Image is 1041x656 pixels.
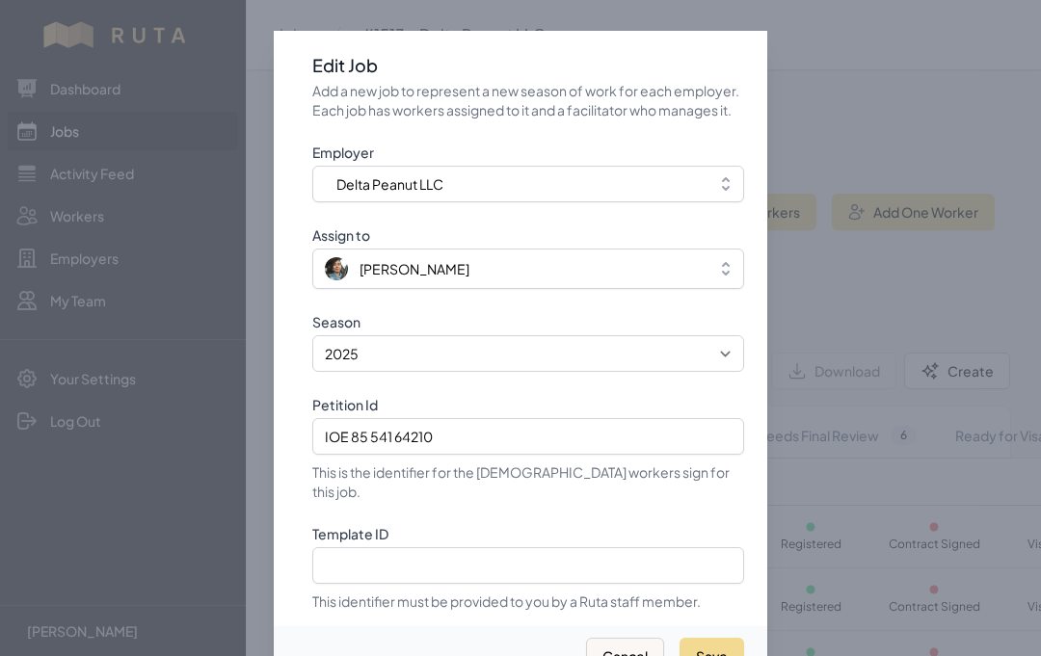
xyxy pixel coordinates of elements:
[312,462,744,501] p: This is the identifier for the [DEMOGRAPHIC_DATA] workers sign for this job.
[312,54,744,77] h3: Edit Job
[312,166,744,202] button: Delta Peanut LLC
[312,81,744,119] p: Add a new job to represent a new season of work for each employer. Each job has workers assigned ...
[312,312,744,331] label: Season
[312,143,744,162] label: Employer
[312,249,744,289] button: [PERSON_NAME]
[312,524,744,543] label: Template ID
[336,174,443,194] span: Delta Peanut LLC
[312,591,744,611] p: This identifier must be provided to you by a Ruta staff member.
[312,225,744,245] label: Assign to
[312,395,744,414] label: Petition Id
[360,259,469,278] span: [PERSON_NAME]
